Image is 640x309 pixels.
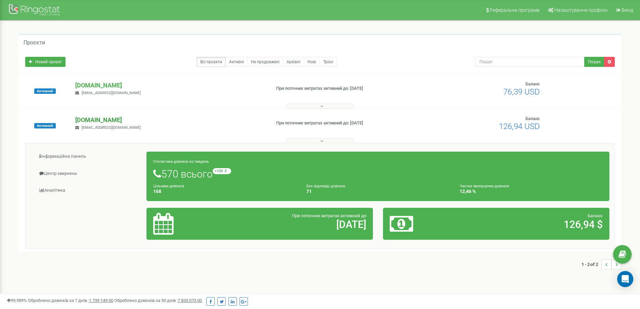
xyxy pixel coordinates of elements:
[499,122,540,131] span: 126,94 USD
[588,213,603,218] span: Баланс
[617,271,633,287] div: Open Intercom Messenger
[153,159,209,164] small: Статистика дзвінків за тиждень
[227,219,366,230] h2: [DATE]
[247,57,283,67] a: Не продовжені
[554,7,607,13] span: Налаштування профілю
[197,57,226,67] a: Всі проєкти
[460,189,603,194] h4: 12,46 %
[582,259,601,269] span: 1 - 2 of 2
[503,87,540,96] span: 76,39 USD
[31,182,147,199] a: Аналiтика
[276,85,416,92] p: При поточних витратах активний до: [DATE]
[28,298,113,303] span: Оброблено дзвінків за 7 днів :
[7,298,27,303] span: 99,989%
[292,213,366,218] span: При поточних витратах активний до
[178,298,202,303] u: 7 835 073,00
[460,184,509,188] small: Частка пропущених дзвінків
[306,189,450,194] h4: 71
[24,40,45,46] h5: Проєкти
[306,184,345,188] small: Без відповіді дзвінків
[525,116,540,121] span: Баланс
[153,189,296,194] h4: 168
[319,57,337,67] a: Тріал
[31,148,147,165] a: Інформаційна панель
[283,57,304,67] a: Архівні
[25,57,66,67] a: Новий проєкт
[114,298,202,303] span: Оброблено дзвінків за 30 днів :
[490,7,540,13] span: Реферальна програма
[622,7,633,13] span: Вихід
[584,57,604,67] button: Пошук
[34,123,56,128] span: Активний
[34,88,56,94] span: Активний
[153,168,603,180] h1: 570 всього
[213,168,231,174] small: +120
[75,81,265,90] p: [DOMAIN_NAME]
[304,57,320,67] a: Нові
[276,120,416,126] p: При поточних витратах активний до: [DATE]
[31,165,147,182] a: Центр звернень
[75,116,265,124] p: [DOMAIN_NAME]
[225,57,248,67] a: Активні
[153,184,184,188] small: Цільових дзвінків
[82,125,141,130] span: [EMAIL_ADDRESS][DOMAIN_NAME]
[525,81,540,86] span: Баланс
[89,298,113,303] u: 1 739 149,00
[464,219,603,230] h2: 126,94 $
[582,253,622,276] nav: ...
[82,91,141,95] span: [EMAIL_ADDRESS][DOMAIN_NAME]
[475,57,585,67] input: Пошук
